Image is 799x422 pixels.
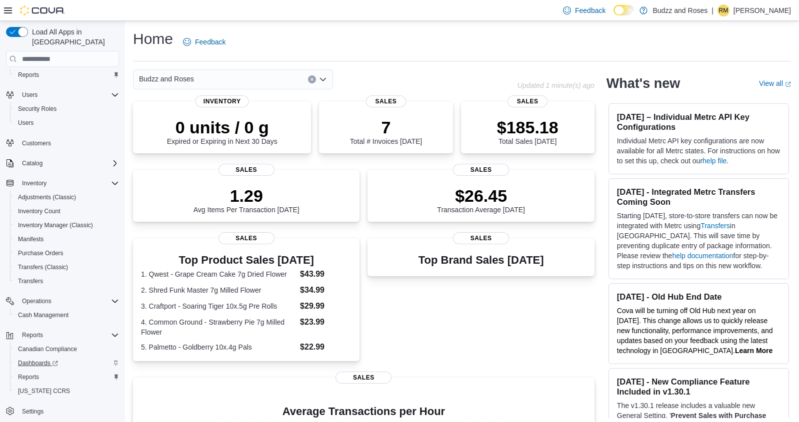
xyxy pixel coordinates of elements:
[10,246,123,260] button: Purchase Orders
[14,247,119,259] span: Purchase Orders
[652,4,707,16] p: Budzz and Roses
[2,294,123,308] button: Operations
[14,219,97,231] a: Inventory Manager (Classic)
[14,233,47,245] a: Manifests
[14,117,37,129] a: Users
[10,190,123,204] button: Adjustments (Classic)
[453,232,509,244] span: Sales
[179,32,229,52] a: Feedback
[14,117,119,129] span: Users
[617,136,780,166] p: Individual Metrc API key configurations are now available for all Metrc states. For instructions ...
[14,191,80,203] a: Adjustments (Classic)
[319,75,327,83] button: Open list of options
[335,372,391,384] span: Sales
[617,187,780,207] h3: [DATE] - Integrated Metrc Transfers Coming Soon
[14,275,119,287] span: Transfers
[453,164,509,176] span: Sales
[14,343,81,355] a: Canadian Compliance
[20,5,65,15] img: Cova
[167,117,277,145] div: Expired or Expiring in Next 30 Days
[14,309,119,321] span: Cash Management
[617,211,780,271] p: Starting [DATE], store-to-store transfers can now be integrated with Metrc using in [GEOGRAPHIC_D...
[18,263,68,271] span: Transfers (Classic)
[18,105,56,113] span: Security Roles
[18,157,46,169] button: Catalog
[497,117,558,137] p: $185.18
[517,81,594,89] p: Updated 1 minute(s) ago
[308,75,316,83] button: Clear input
[10,204,123,218] button: Inventory Count
[18,311,68,319] span: Cash Management
[10,370,123,384] button: Reports
[300,316,351,328] dd: $23.99
[14,309,72,321] a: Cash Management
[18,359,58,367] span: Dashboards
[14,247,67,259] a: Purchase Orders
[141,301,296,311] dt: 3. Craftport - Soaring Tiger 10x.5g Pre Rolls
[18,295,55,307] button: Operations
[418,254,544,266] h3: Top Brand Sales [DATE]
[14,261,72,273] a: Transfers (Classic)
[437,186,525,206] p: $26.45
[14,261,119,273] span: Transfers (Classic)
[14,233,119,245] span: Manifests
[2,156,123,170] button: Catalog
[300,268,351,280] dd: $43.99
[18,277,43,285] span: Transfers
[141,269,296,279] dt: 1. Qwest - Grape Cream Cake 7g Dried Flower
[559,0,609,20] a: Feedback
[300,284,351,296] dd: $34.99
[613,5,634,15] input: Dark Mode
[719,4,728,16] span: RM
[218,164,274,176] span: Sales
[759,79,791,87] a: View allExternal link
[18,157,119,169] span: Catalog
[2,328,123,342] button: Reports
[18,119,33,127] span: Users
[497,117,558,145] div: Total Sales [DATE]
[18,295,119,307] span: Operations
[18,137,119,149] span: Customers
[10,260,123,274] button: Transfers (Classic)
[785,81,791,87] svg: External link
[14,357,62,369] a: Dashboards
[18,89,119,101] span: Users
[700,222,730,230] a: Transfers
[141,317,296,337] dt: 4. Common Ground - Strawberry Pie 7g Milled Flower
[10,102,123,116] button: Security Roles
[18,329,119,341] span: Reports
[717,4,729,16] div: Rhiannon Martin
[702,157,726,165] a: help file
[22,91,37,99] span: Users
[133,29,173,49] h1: Home
[141,406,586,418] h4: Average Transactions per Hour
[10,384,123,398] button: [US_STATE] CCRS
[18,345,77,353] span: Canadian Compliance
[18,373,39,381] span: Reports
[14,371,43,383] a: Reports
[300,341,351,353] dd: $22.99
[139,73,194,85] span: Budzz and Roses
[2,404,123,419] button: Settings
[14,103,119,115] span: Security Roles
[617,307,773,355] span: Cova will be turning off Old Hub next year on [DATE]. This change allows us to quickly release ne...
[735,347,772,355] a: Learn More
[14,357,119,369] span: Dashboards
[672,252,733,260] a: help documentation
[14,69,43,81] a: Reports
[507,95,547,107] span: Sales
[195,95,249,107] span: Inventory
[22,159,42,167] span: Catalog
[18,406,47,418] a: Settings
[10,274,123,288] button: Transfers
[18,193,76,201] span: Adjustments (Classic)
[28,27,119,47] span: Load All Apps in [GEOGRAPHIC_DATA]
[14,205,119,217] span: Inventory Count
[617,112,780,132] h3: [DATE] – Individual Metrc API Key Configurations
[2,136,123,150] button: Customers
[350,117,422,137] p: 7
[575,5,605,15] span: Feedback
[18,405,119,418] span: Settings
[18,207,60,215] span: Inventory Count
[606,75,680,91] h2: What's new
